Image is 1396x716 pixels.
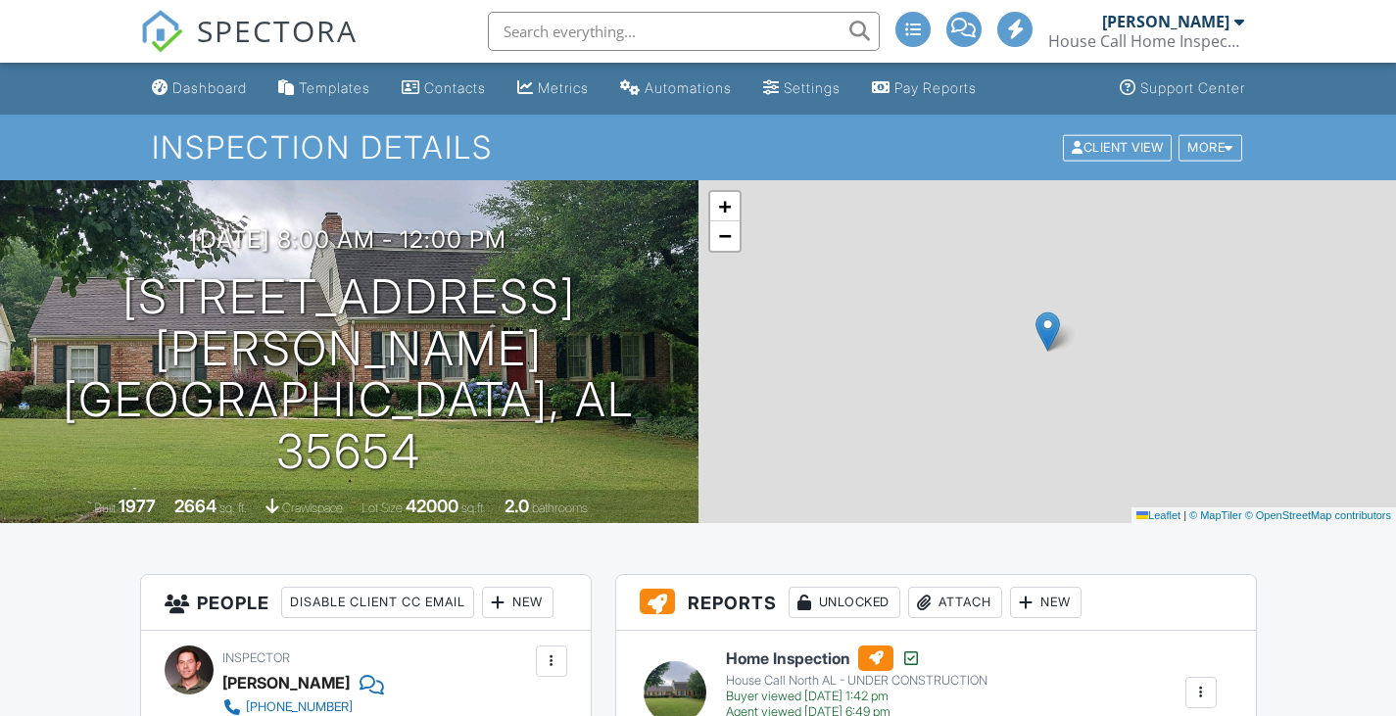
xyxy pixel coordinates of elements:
[1189,509,1242,521] a: © MapTiler
[140,26,358,68] a: SPECTORA
[718,194,731,218] span: +
[1136,509,1180,521] a: Leaflet
[144,71,255,107] a: Dashboard
[482,587,554,618] div: New
[172,79,247,96] div: Dashboard
[299,79,370,96] div: Templates
[864,71,985,107] a: Pay Reports
[726,673,987,689] div: House Call North AL - UNDER CONSTRUCTION
[394,71,494,107] a: Contacts
[281,587,474,618] div: Disable Client CC Email
[424,79,486,96] div: Contacts
[270,71,378,107] a: Templates
[361,501,403,515] span: Lot Size
[488,12,880,51] input: Search everything...
[222,668,350,697] div: [PERSON_NAME]
[406,496,458,516] div: 42000
[894,79,977,96] div: Pay Reports
[726,645,987,671] h6: Home Inspection
[1112,71,1253,107] a: Support Center
[152,130,1243,165] h1: Inspection Details
[191,226,506,253] h3: [DATE] 8:00 am - 12:00 pm
[726,689,987,704] div: Buyer viewed [DATE] 1:42 pm
[119,496,156,516] div: 1977
[140,10,183,53] img: The Best Home Inspection Software - Spectora
[222,650,290,665] span: Inspector
[461,501,486,515] span: sq.ft.
[908,587,1002,618] div: Attach
[1010,587,1082,618] div: New
[1183,509,1186,521] span: |
[1063,134,1172,161] div: Client View
[174,496,217,516] div: 2664
[755,71,848,107] a: Settings
[282,501,343,515] span: crawlspace
[505,496,529,516] div: 2.0
[1102,12,1229,31] div: [PERSON_NAME]
[219,501,247,515] span: sq. ft.
[532,501,588,515] span: bathrooms
[1245,509,1391,521] a: © OpenStreetMap contributors
[1035,311,1060,352] img: Marker
[789,587,900,618] div: Unlocked
[612,71,740,107] a: Automations (Advanced)
[31,271,667,478] h1: [STREET_ADDRESS][PERSON_NAME] [GEOGRAPHIC_DATA], AL 35654
[197,10,358,51] span: SPECTORA
[718,223,731,248] span: −
[645,79,732,96] div: Automations
[784,79,841,96] div: Settings
[1048,31,1244,51] div: House Call Home Inspection
[616,575,1256,631] h3: Reports
[1061,139,1177,154] a: Client View
[538,79,589,96] div: Metrics
[94,501,116,515] span: Built
[1179,134,1242,161] div: More
[141,575,591,631] h3: People
[710,221,740,251] a: Zoom out
[1140,79,1245,96] div: Support Center
[710,192,740,221] a: Zoom in
[509,71,597,107] a: Metrics
[246,699,353,715] div: [PHONE_NUMBER]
